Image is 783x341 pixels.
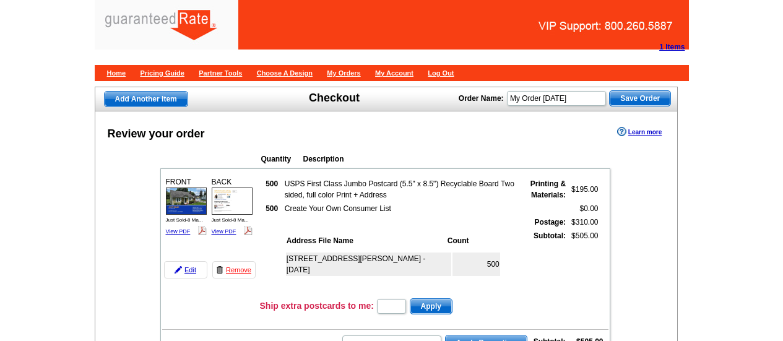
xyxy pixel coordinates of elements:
a: My Orders [327,69,360,77]
span: Just Sold-8 Ma... [166,217,203,223]
strong: Order Name: [459,94,504,103]
a: Remove [212,261,256,278]
img: trashcan-icon.gif [216,266,223,274]
div: FRONT [164,175,209,239]
td: $505.00 [568,230,599,294]
td: USPS First Class Jumbo Postcard (5.5" x 8.5") Recyclable Board Two sided, full color Print + Address [284,178,517,201]
a: Learn more [617,127,662,137]
a: Add Another Item [104,91,188,107]
td: Create Your Own Consumer List [284,202,517,215]
img: small-thumb.jpg [212,188,253,215]
span: Add Another Item [105,92,188,106]
div: BACK [210,175,254,239]
img: pencil-icon.gif [175,266,182,274]
span: Save Order [610,91,670,106]
strong: 1 Items [659,43,685,51]
span: Apply [410,299,452,314]
img: pdf_logo.png [243,226,253,235]
td: $0.00 [568,202,599,215]
a: Home [107,69,126,77]
td: $195.00 [568,178,599,201]
td: 500 [452,253,500,276]
strong: Subtotal: [534,231,566,240]
a: View PDF [212,228,236,235]
strong: 500 [266,204,278,213]
th: Address File Name [286,235,446,247]
a: My Account [375,69,413,77]
td: $310.00 [568,216,599,228]
button: Apply [410,298,452,314]
a: Pricing Guide [140,69,184,77]
h3: Ship extra postcards to me: [260,300,374,311]
h1: Checkout [309,92,360,105]
a: Edit [164,261,207,278]
strong: Postage: [534,218,566,227]
a: Partner Tools [199,69,242,77]
th: Description [303,153,529,165]
div: Review your order [108,126,205,142]
a: Choose A Design [257,69,313,77]
a: Log Out [428,69,454,77]
strong: Printing & Materials: [530,179,566,199]
th: Quantity [261,153,301,165]
strong: 500 [266,179,278,188]
span: Just Sold-8 Ma... [212,217,249,223]
td: [STREET_ADDRESS][PERSON_NAME] - [DATE] [286,253,451,276]
img: small-thumb.jpg [166,188,207,215]
a: View PDF [166,228,191,235]
th: Count [447,235,500,247]
button: Save Order [609,90,671,106]
img: pdf_logo.png [197,226,207,235]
